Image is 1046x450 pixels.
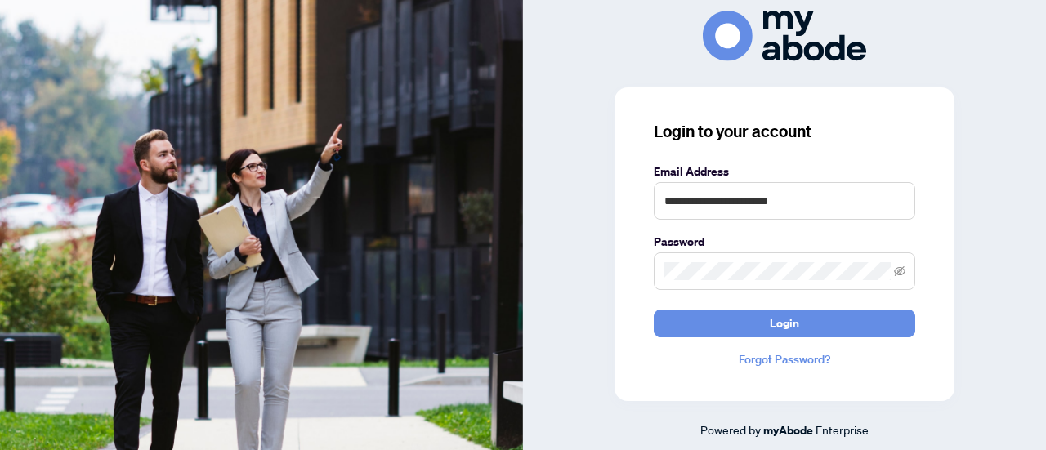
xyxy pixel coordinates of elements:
label: Password [654,233,915,251]
button: Login [654,310,915,337]
span: Login [770,310,799,336]
label: Email Address [654,163,915,180]
span: Enterprise [816,422,869,437]
a: Forgot Password? [654,350,915,368]
img: ma-logo [703,11,866,60]
a: myAbode [763,421,813,439]
span: Powered by [700,422,761,437]
span: eye-invisible [894,265,905,277]
h3: Login to your account [654,120,915,143]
